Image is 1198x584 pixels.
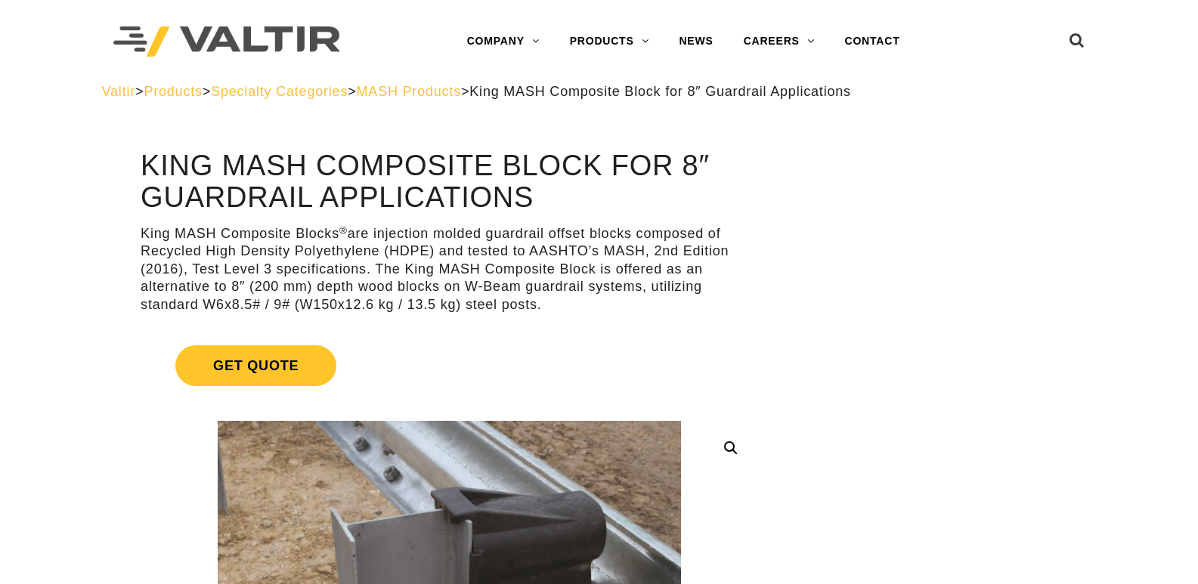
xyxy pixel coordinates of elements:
[357,84,461,99] a: MASH Products
[452,26,555,57] a: COMPANY
[211,84,348,99] a: Specialty Categories
[339,225,348,236] sup: ®
[113,26,340,57] img: Valtir
[729,26,830,57] a: CAREERS
[102,83,1097,100] div: > > > >
[102,84,135,99] a: Valtir
[141,150,758,214] h1: King MASH Composite Block for 8″ Guardrail Applications
[144,84,202,99] a: Products
[555,26,664,57] a: PRODUCTS
[830,26,915,57] a: CONTACT
[141,327,758,404] a: Get Quote
[469,84,851,99] span: King MASH Composite Block for 8″ Guardrail Applications
[175,345,336,386] span: Get Quote
[664,26,728,57] a: NEWS
[141,225,758,314] p: King MASH Composite Blocks are injection molded guardrail offset blocks composed of Recycled High...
